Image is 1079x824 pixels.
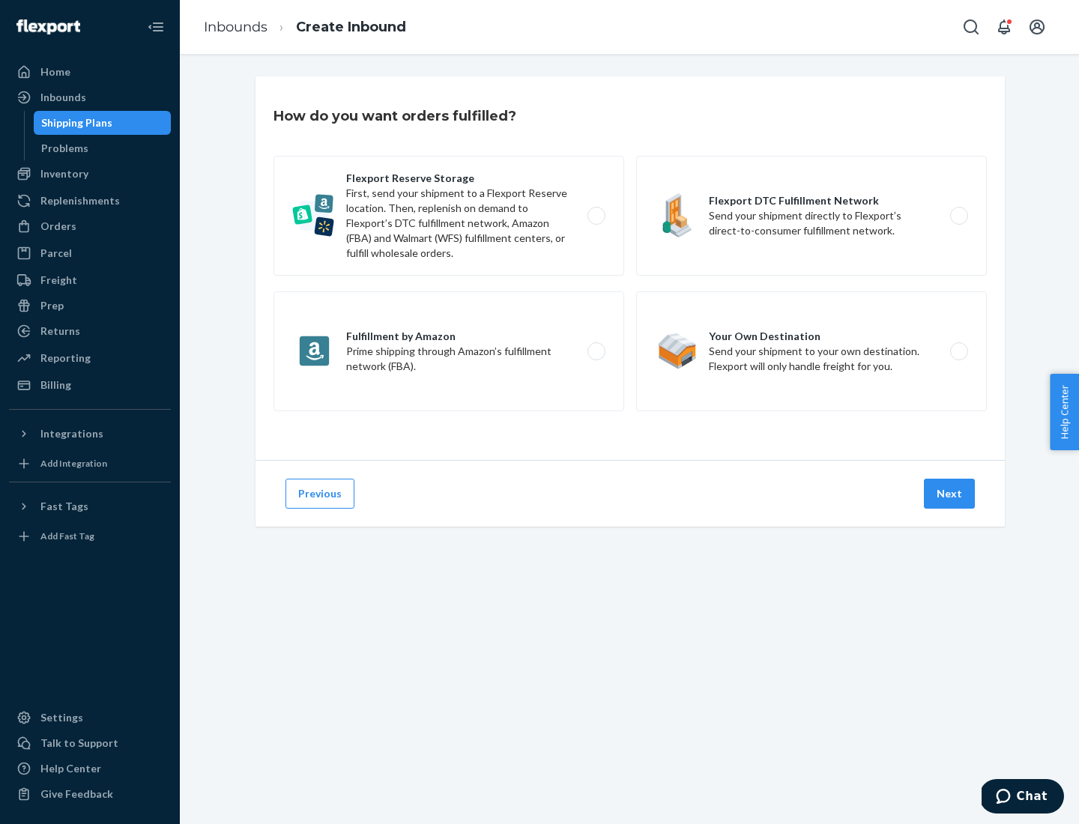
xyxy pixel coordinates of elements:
a: Inventory [9,162,171,186]
div: Replenishments [40,193,120,208]
div: Inventory [40,166,88,181]
a: Help Center [9,757,171,781]
button: Fast Tags [9,494,171,518]
a: Home [9,60,171,84]
button: Open account menu [1022,12,1052,42]
a: Shipping Plans [34,111,172,135]
a: Parcel [9,241,171,265]
a: Replenishments [9,189,171,213]
div: Freight [40,273,77,288]
div: Shipping Plans [41,115,112,130]
div: Settings [40,710,83,725]
div: Give Feedback [40,787,113,802]
div: Inbounds [40,90,86,105]
a: Add Fast Tag [9,524,171,548]
div: Parcel [40,246,72,261]
div: Home [40,64,70,79]
a: Returns [9,319,171,343]
a: Orders [9,214,171,238]
div: Help Center [40,761,101,776]
div: Talk to Support [40,736,118,751]
button: Integrations [9,422,171,446]
a: Reporting [9,346,171,370]
div: Prep [40,298,64,313]
div: Orders [40,219,76,234]
div: Reporting [40,351,91,366]
iframe: Opens a widget where you can chat to one of our agents [982,779,1064,817]
a: Create Inbound [296,19,406,35]
div: Fast Tags [40,499,88,514]
button: Help Center [1050,374,1079,450]
div: Problems [41,141,88,156]
img: Flexport logo [16,19,80,34]
a: Inbounds [9,85,171,109]
div: Integrations [40,426,103,441]
a: Problems [34,136,172,160]
button: Give Feedback [9,782,171,806]
button: Next [924,479,975,509]
button: Close Navigation [141,12,171,42]
div: Returns [40,324,80,339]
button: Previous [285,479,354,509]
div: Add Integration [40,457,107,470]
div: Billing [40,378,71,393]
a: Freight [9,268,171,292]
button: Talk to Support [9,731,171,755]
a: Add Integration [9,452,171,476]
button: Open notifications [989,12,1019,42]
h3: How do you want orders fulfilled? [273,106,516,126]
a: Prep [9,294,171,318]
a: Billing [9,373,171,397]
button: Open Search Box [956,12,986,42]
a: Settings [9,706,171,730]
div: Add Fast Tag [40,530,94,542]
ol: breadcrumbs [192,5,418,49]
a: Inbounds [204,19,268,35]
